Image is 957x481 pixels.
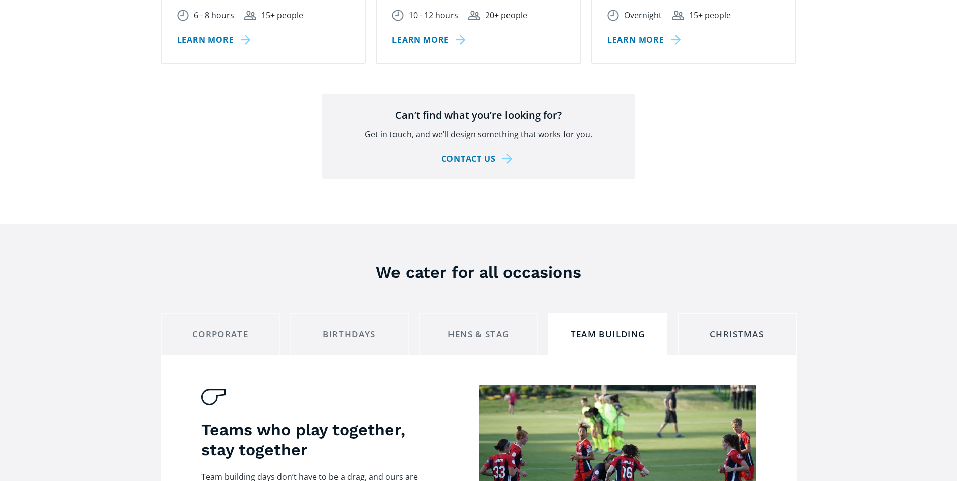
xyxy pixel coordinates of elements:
div: Hens & Stag [428,329,530,340]
div: 10 - 12 hours [409,8,458,23]
div: Birthdays [299,329,401,340]
img: Group size [244,11,256,19]
p: Get in touch, and we’ll design something that works for you. [349,127,608,142]
div: 15+ people [261,8,303,23]
div: Overnight [624,8,662,23]
div: 20+ people [485,8,527,23]
img: Duration [392,10,404,21]
img: Group size [672,11,684,19]
a: Learn more [392,33,469,47]
div: Corporate [170,329,271,340]
div: 6 - 8 hours [194,8,234,23]
h4: Can’t find what you’re looking for? [349,109,608,122]
h3: Teams who play together, stay together [201,419,428,460]
a: Learn more [607,33,685,47]
img: Duration [177,10,189,21]
img: Group size [468,11,480,19]
a: Learn more [177,33,254,47]
a: Contact us [441,152,516,166]
img: Duration [607,10,619,21]
div: Christmas [686,329,788,340]
div: Team building [557,329,659,340]
h3: We cater for all occasions [268,262,689,282]
div: 15+ people [689,8,731,23]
